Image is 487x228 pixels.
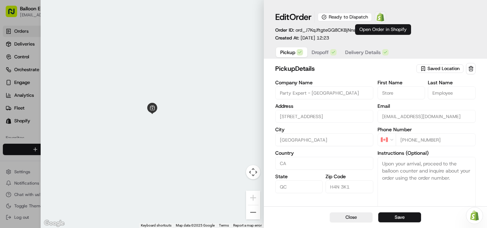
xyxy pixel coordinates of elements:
[396,133,476,146] input: Enter phone number
[7,28,130,40] p: Welcome 👋
[233,223,262,227] a: Report a map error
[275,180,323,193] input: Enter state
[378,110,476,123] input: Enter email
[275,80,373,85] label: Company Name
[275,157,373,170] input: Enter country
[57,100,117,113] a: 💻API Documentation
[378,104,476,108] label: Email
[71,121,86,126] span: Pylon
[7,68,20,81] img: 1736555255976-a54dd68f-1ca7-489b-9aae-adbdc363a1c4
[275,11,312,23] h1: Edit
[246,165,260,179] button: Map camera controls
[19,46,128,53] input: Got a question? Start typing here...
[219,223,229,227] a: Terms (opens in new tab)
[275,104,373,108] label: Address
[141,223,171,228] button: Keyboard shortcuts
[67,103,114,110] span: API Documentation
[318,13,372,21] div: Ready to Dispatch
[275,86,373,99] input: Enter company name
[24,75,90,81] div: We're available if you need us!
[325,180,373,193] input: Enter zip code
[301,35,329,41] span: [DATE] 12:23
[275,27,361,33] p: Order ID:
[375,11,386,23] a: Shopify
[275,133,373,146] input: Enter city
[275,64,415,74] h2: pickup Details
[42,219,66,228] img: Google
[378,80,425,85] label: First Name
[378,127,476,132] label: Phone Number
[246,205,260,219] button: Zoom out
[275,110,373,123] input: 1022 Rue du Marché Central, Montréal, QC H4N 3K1, CA
[427,65,460,72] span: Saved Location
[24,68,117,75] div: Start new chat
[121,70,130,79] button: Start new chat
[355,24,411,35] div: Open Order in Shopify
[378,212,421,222] button: Save
[50,120,86,126] a: Powered byPylon
[345,49,381,56] span: Delivery Details
[325,174,373,179] label: Zip Code
[378,86,425,99] input: Enter first name
[246,191,260,205] button: Zoom in
[176,223,215,227] span: Map data ©2025 Google
[428,86,476,99] input: Enter last name
[42,219,66,228] a: Open this area in Google Maps (opens a new window)
[280,49,295,56] span: Pickup
[376,13,385,21] img: Shopify
[275,35,329,41] p: Created At:
[330,212,373,222] button: Close
[14,103,55,110] span: Knowledge Base
[275,127,373,132] label: City
[4,100,57,113] a: 📗Knowledge Base
[7,7,21,21] img: Nash
[378,157,476,210] textarea: Upon your arrival, proceed to the balloon counter and inquire about your order using the order nu...
[7,104,13,110] div: 📗
[312,49,329,56] span: Dropoff
[378,150,476,155] label: Instructions (Optional)
[275,174,323,179] label: State
[289,11,312,23] span: Order
[428,80,476,85] label: Last Name
[275,150,373,155] label: Country
[60,104,66,110] div: 💻
[296,27,361,33] span: ord_J7KqJftgteGQ8CKBjNnsGz
[416,64,465,74] button: Saved Location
